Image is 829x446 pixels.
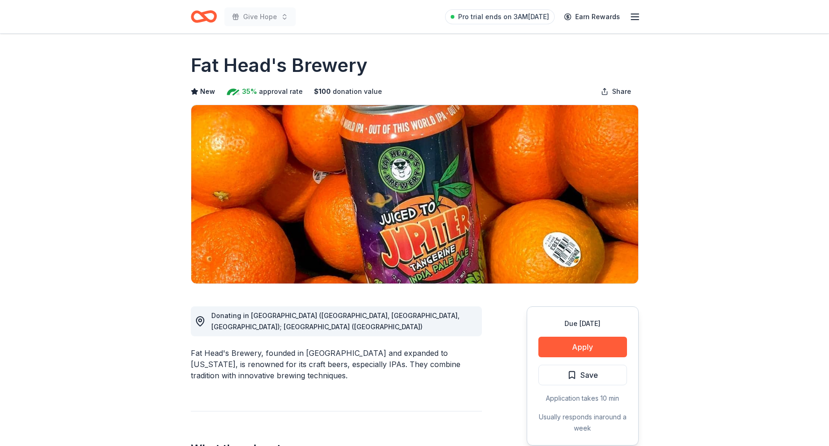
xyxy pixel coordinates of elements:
button: Share [593,82,639,101]
span: 35% [242,86,257,97]
img: Image for Fat Head's Brewery [191,105,638,283]
span: New [200,86,215,97]
button: Give Hope [224,7,296,26]
div: Due [DATE] [538,318,627,329]
span: Give Hope [243,11,277,22]
div: Application takes 10 min [538,393,627,404]
button: Save [538,365,627,385]
h1: Fat Head's Brewery [191,52,368,78]
span: Save [580,369,598,381]
a: Earn Rewards [558,8,626,25]
span: Share [612,86,631,97]
span: Donating in [GEOGRAPHIC_DATA] ([GEOGRAPHIC_DATA], [GEOGRAPHIC_DATA], [GEOGRAPHIC_DATA]); [GEOGRAP... [211,311,460,331]
div: Fat Head's Brewery, founded in [GEOGRAPHIC_DATA] and expanded to [US_STATE], is renowned for its ... [191,347,482,381]
a: Home [191,6,217,28]
span: $ 100 [314,86,331,97]
div: Usually responds in around a week [538,411,627,434]
a: Pro trial ends on 3AM[DATE] [445,9,555,24]
span: approval rate [259,86,303,97]
span: Pro trial ends on 3AM[DATE] [458,11,549,22]
button: Apply [538,337,627,357]
span: donation value [333,86,382,97]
